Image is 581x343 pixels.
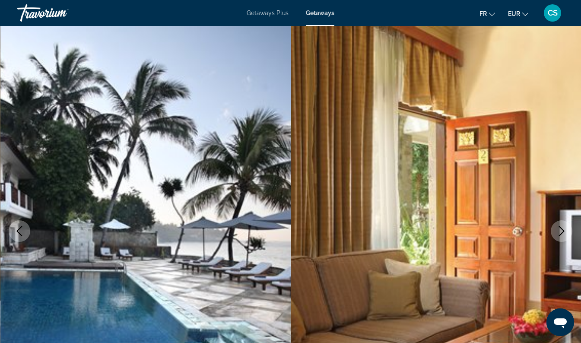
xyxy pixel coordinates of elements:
[546,308,574,336] iframe: Button to launch messaging window
[479,10,487,17] span: fr
[306,10,334,16] a: Getaways
[9,220,30,242] button: Previous image
[548,9,558,17] span: CS
[508,10,520,17] span: EUR
[479,7,495,20] button: Change language
[247,10,289,16] a: Getaways Plus
[551,220,572,242] button: Next image
[541,4,564,22] button: User Menu
[17,2,104,24] a: Travorium
[508,7,528,20] button: Change currency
